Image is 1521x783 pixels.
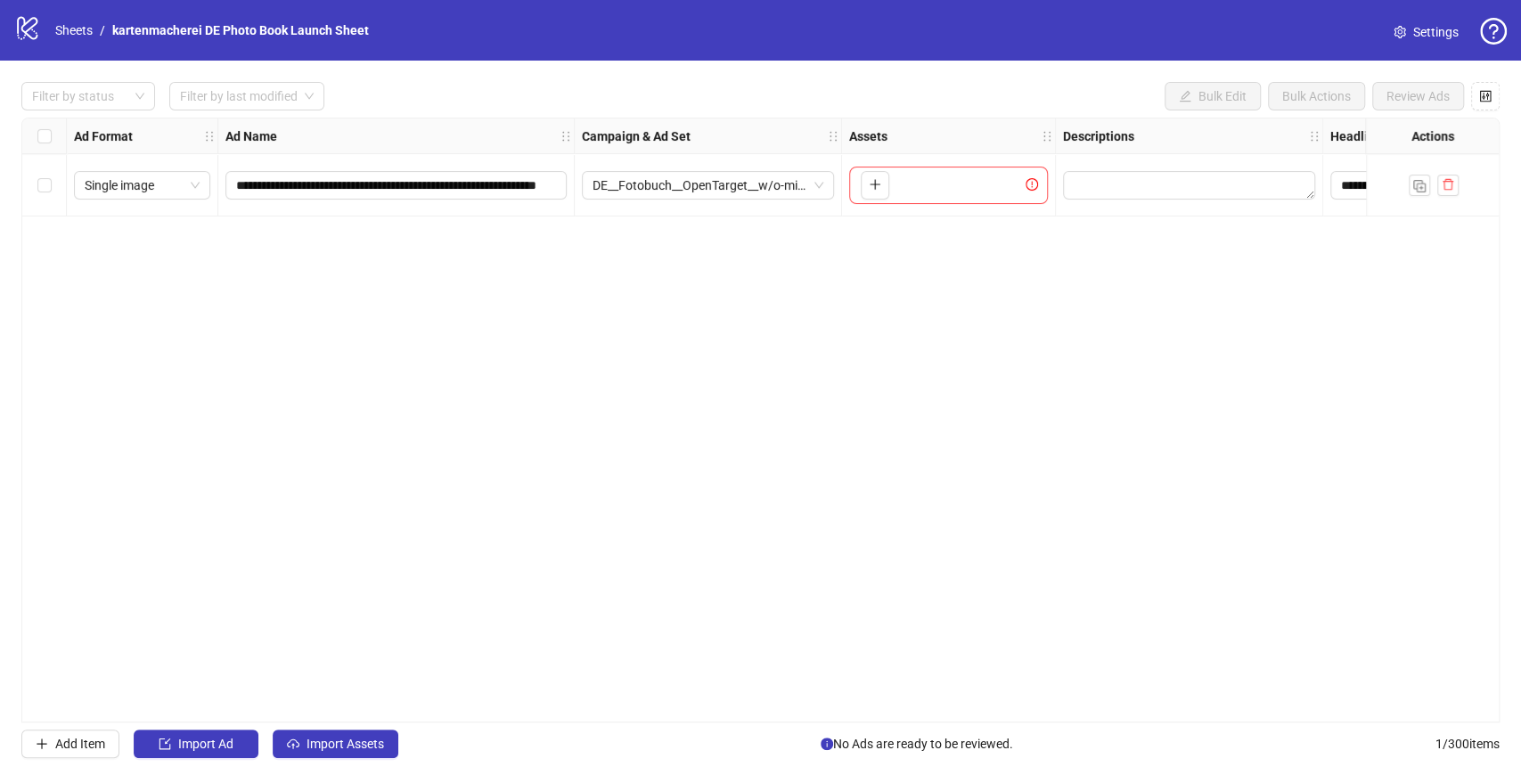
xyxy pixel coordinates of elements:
span: holder [1053,130,1066,143]
span: Single image [85,172,200,199]
span: holder [216,130,228,143]
div: Resize Assets column [1051,118,1055,153]
span: setting [1394,26,1406,38]
div: Resize Ad Format column [213,118,217,153]
span: holder [1041,130,1053,143]
div: Select all rows [22,118,67,154]
span: import [159,738,171,750]
span: DE__Fotobuch__OpenTarget__w/o-min__20250602 [593,172,823,199]
button: Review Ads [1372,82,1464,110]
span: holder [560,130,572,143]
strong: Ad Format [74,126,133,146]
span: Add Item [55,737,105,751]
span: holder [572,130,585,143]
span: question-circle [1480,18,1507,45]
span: exclamation-circle [1026,178,1043,191]
span: No Ads are ready to be reviewed. [821,734,1013,754]
a: Sheets [52,20,96,40]
div: Resize Descriptions column [1318,118,1322,153]
button: Bulk Actions [1268,82,1365,110]
span: holder [1308,130,1321,143]
button: Import Ad [134,730,258,758]
span: 1 / 300 items [1435,734,1500,754]
button: Bulk Edit [1165,82,1261,110]
button: Duplicate [1409,175,1430,196]
button: Add Item [21,730,119,758]
span: Import Ad [178,737,233,751]
div: Resize Campaign & Ad Set column [837,118,841,153]
strong: Ad Name [225,126,277,146]
a: Settings [1379,18,1473,46]
strong: Assets [849,126,887,146]
button: Import Assets [273,730,398,758]
span: holder [839,130,852,143]
button: Add [861,171,889,200]
span: plus [869,178,881,191]
strong: Actions [1411,126,1454,146]
div: Edit values [1063,171,1315,200]
span: Import Assets [307,737,384,751]
strong: Descriptions [1063,126,1134,146]
span: Settings [1413,22,1459,42]
li: / [100,20,105,40]
span: delete [1442,178,1454,191]
span: control [1479,90,1492,102]
button: Configure table settings [1471,82,1500,110]
strong: Campaign & Ad Set [582,126,691,146]
span: holder [827,130,839,143]
strong: Headlines [1330,126,1388,146]
div: Resize Ad Name column [569,118,574,153]
span: holder [1321,130,1333,143]
div: Select row 1 [22,154,67,216]
img: Duplicate [1413,180,1426,192]
span: cloud-upload [287,738,299,750]
a: kartenmacherei DE Photo Book Launch Sheet [109,20,372,40]
span: info-circle [821,738,833,750]
span: plus [36,738,48,750]
span: holder [203,130,216,143]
